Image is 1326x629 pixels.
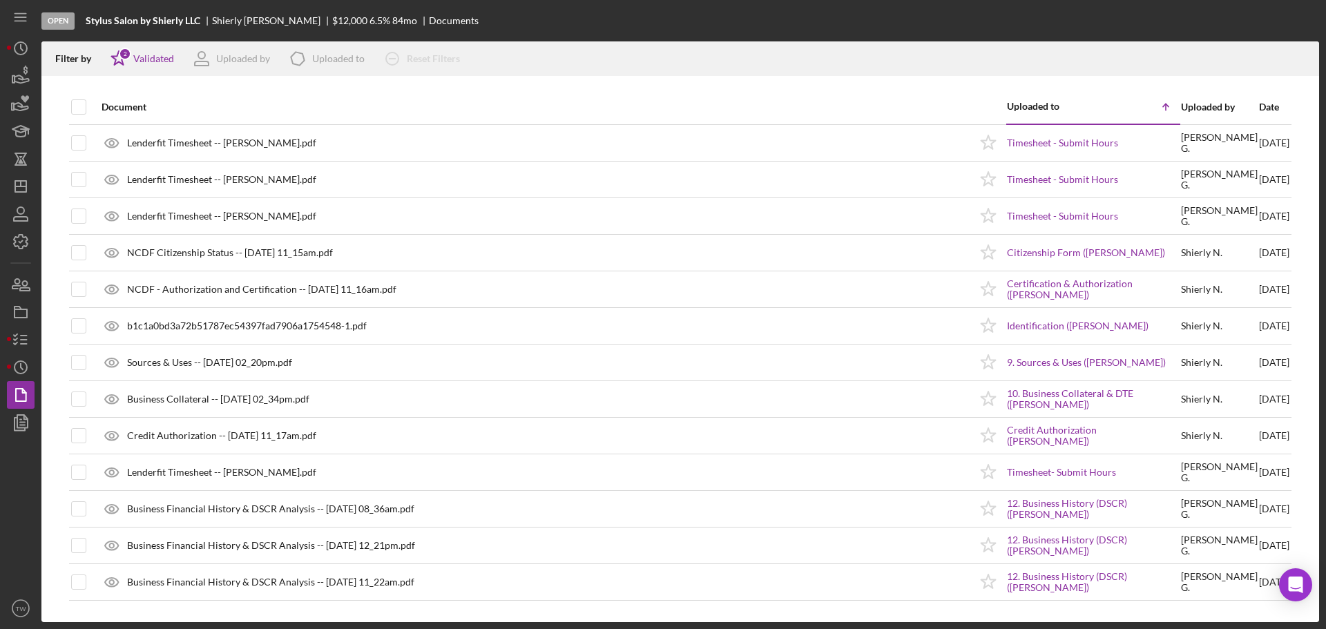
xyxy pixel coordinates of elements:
[1259,199,1289,233] div: [DATE]
[1007,571,1180,593] a: 12. Business History (DSCR) ([PERSON_NAME])
[1007,137,1118,148] a: Timesheet - Submit Hours
[1259,528,1289,563] div: [DATE]
[1181,205,1258,227] div: [PERSON_NAME] G .
[332,14,367,26] span: $12,000
[86,15,200,26] b: Stylus Salon by Shierly LLC
[312,53,365,64] div: Uploaded to
[1007,425,1180,447] a: Credit Authorization ([PERSON_NAME])
[1259,272,1289,307] div: [DATE]
[41,12,75,30] div: Open
[1181,461,1258,483] div: [PERSON_NAME] G .
[1259,101,1289,113] div: Date
[127,357,292,368] div: Sources & Uses -- [DATE] 02_20pm.pdf
[1181,320,1222,331] div: Shierly N .
[1181,132,1258,154] div: [PERSON_NAME] G .
[1259,162,1289,197] div: [DATE]
[375,45,474,72] button: Reset Filters
[1181,357,1222,368] div: Shierly N .
[1279,568,1312,601] div: Open Intercom Messenger
[1259,382,1289,416] div: [DATE]
[127,284,396,295] div: NCDF - Authorization and Certification -- [DATE] 11_16am.pdf
[16,605,27,612] text: TW
[1007,211,1118,222] a: Timesheet - Submit Hours
[119,48,131,60] div: 2
[127,430,316,441] div: Credit Authorization -- [DATE] 11_17am.pdf
[429,15,479,26] div: Documents
[1181,534,1258,557] div: [PERSON_NAME] G .
[127,320,367,331] div: b1c1a0bd3a72b51787ec54397fad7906a1754548-1.pdf
[407,45,460,72] div: Reset Filters
[1007,467,1116,478] a: Timesheet- Submit Hours
[127,394,309,405] div: Business Collateral -- [DATE] 02_34pm.pdf
[127,247,333,258] div: NCDF Citizenship Status -- [DATE] 11_15am.pdf
[1181,571,1258,593] div: [PERSON_NAME] G .
[392,15,417,26] div: 84 mo
[1007,320,1149,331] a: Identification ([PERSON_NAME])
[1181,284,1222,295] div: Shierly N .
[127,503,414,514] div: Business Financial History & DSCR Analysis -- [DATE] 08_36am.pdf
[1181,394,1222,405] div: Shierly N .
[1259,565,1289,599] div: [DATE]
[1007,174,1118,185] a: Timesheet - Submit Hours
[369,15,390,26] div: 6.5 %
[55,53,102,64] div: Filter by
[1181,168,1258,191] div: [PERSON_NAME] G .
[1181,247,1222,258] div: Shierly N .
[1007,101,1093,112] div: Uploaded to
[7,594,35,622] button: TW
[1007,498,1180,520] a: 12. Business History (DSCR) ([PERSON_NAME])
[127,211,316,222] div: Lenderfit Timesheet -- [PERSON_NAME].pdf
[127,137,316,148] div: Lenderfit Timesheet -- [PERSON_NAME].pdf
[127,467,316,478] div: Lenderfit Timesheet -- [PERSON_NAME].pdf
[1259,309,1289,343] div: [DATE]
[1181,498,1258,520] div: [PERSON_NAME] G .
[102,101,970,113] div: Document
[133,53,174,64] div: Validated
[1181,430,1222,441] div: Shierly N .
[1007,534,1180,557] a: 12. Business History (DSCR) ([PERSON_NAME])
[212,15,332,26] div: Shierly [PERSON_NAME]
[1259,235,1289,270] div: [DATE]
[1259,492,1289,526] div: [DATE]
[1007,357,1166,368] a: 9. Sources & Uses ([PERSON_NAME])
[216,53,270,64] div: Uploaded by
[1259,126,1289,161] div: [DATE]
[1259,418,1289,453] div: [DATE]
[1007,388,1180,410] a: 10. Business Collateral & DTE ([PERSON_NAME])
[1259,455,1289,490] div: [DATE]
[127,174,316,185] div: Lenderfit Timesheet -- [PERSON_NAME].pdf
[1181,101,1258,113] div: Uploaded by
[1007,278,1180,300] a: Certification & Authorization ([PERSON_NAME])
[1007,247,1165,258] a: Citizenship Form ([PERSON_NAME])
[127,540,415,551] div: Business Financial History & DSCR Analysis -- [DATE] 12_21pm.pdf
[127,577,414,588] div: Business Financial History & DSCR Analysis -- [DATE] 11_22am.pdf
[1259,345,1289,380] div: [DATE]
